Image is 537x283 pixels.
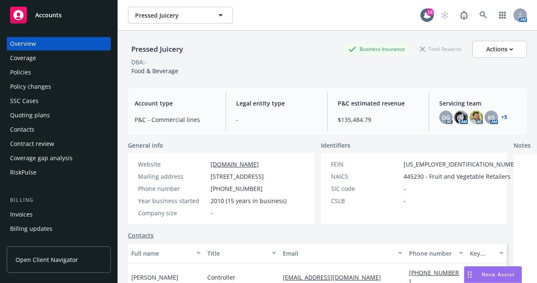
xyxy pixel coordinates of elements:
a: Quoting plans [7,108,111,122]
div: Year business started [138,196,207,205]
div: Contacts [10,123,34,136]
span: Open Client Navigator [16,255,78,264]
div: FEIN [331,160,400,169]
span: [PERSON_NAME] [131,273,178,282]
a: RiskPulse [7,166,111,179]
span: Legal entity type [236,99,317,108]
div: Pressed Juicery [128,44,186,55]
span: 445230 - Fruit and Vegetable Retailers [404,172,511,181]
span: - [404,184,406,193]
span: Pressed Juicery [135,11,208,20]
span: General info [128,141,163,150]
div: Phone number [138,184,207,193]
a: Report a Bug [456,7,472,24]
span: [PHONE_NUMBER] [211,184,263,193]
a: +5 [501,115,507,120]
span: Accounts [35,12,62,19]
div: Billing updates [10,222,52,235]
span: - [236,115,317,124]
a: Contacts [128,231,154,240]
button: Full name [128,243,204,263]
span: KS [488,113,495,122]
span: [STREET_ADDRESS] [211,172,264,181]
span: Identifiers [321,141,350,150]
div: Drag to move [464,267,475,283]
div: CSLB [331,196,400,205]
span: Controller [207,273,235,282]
a: Invoices [7,208,111,221]
div: Invoices [10,208,33,221]
a: Account charges [7,236,111,250]
div: Coverage gap analysis [10,151,73,165]
div: Quoting plans [10,108,50,122]
div: Key contact [470,249,494,258]
span: $135,484.79 [338,115,419,124]
div: Full name [131,249,191,258]
span: Food & Beverage [131,67,178,75]
div: Contract review [10,137,54,151]
a: Coverage gap analysis [7,151,111,165]
a: Start snowing [436,7,453,24]
div: Total Rewards [416,44,466,54]
span: Servicing team [439,99,520,108]
div: NAICS [331,172,400,181]
div: Website [138,160,207,169]
button: Key contact [467,243,507,263]
div: Title [207,249,267,258]
div: Phone number [409,249,454,258]
a: SSC Cases [7,94,111,108]
span: - [404,196,406,205]
div: Policies [10,66,31,79]
img: photo [454,111,468,124]
span: Account type [135,99,216,108]
div: Company size [138,209,207,217]
a: Policies [7,66,111,79]
a: Contacts [7,123,111,136]
span: P&C estimated revenue [338,99,419,108]
button: Pressed Juicery [128,7,233,24]
div: RiskPulse [10,166,36,179]
div: DBA: - [131,58,147,66]
a: Coverage [7,51,111,65]
div: Business Insurance [344,44,409,54]
div: Overview [10,37,36,50]
a: Search [475,7,492,24]
a: Billing updates [7,222,111,235]
img: photo [469,111,483,124]
div: SIC code [331,184,400,193]
span: Nova Assist [482,271,515,278]
span: 2010 (15 years in business) [211,196,287,205]
div: Actions [486,41,513,57]
div: SSC Cases [10,94,39,108]
div: Account charges [10,236,57,250]
a: Switch app [494,7,511,24]
div: Policy changes [10,80,51,93]
div: 18 [426,8,434,16]
div: Billing [7,196,111,204]
div: Email [283,249,393,258]
span: P&C - Commercial lines [135,115,216,124]
button: Nova Assist [464,266,522,283]
a: Policy changes [7,80,111,93]
button: Title [204,243,280,263]
a: [EMAIL_ADDRESS][DOMAIN_NAME] [283,273,388,281]
span: - [211,209,213,217]
a: Accounts [7,3,111,27]
a: [DOMAIN_NAME] [211,160,259,168]
div: Mailing address [138,172,207,181]
div: Coverage [10,51,36,65]
span: Notes [514,141,531,151]
button: Phone number [406,243,466,263]
span: DG [442,113,450,122]
a: Contract review [7,137,111,151]
button: Email [279,243,406,263]
button: Actions [472,41,527,58]
a: Overview [7,37,111,50]
span: [US_EMPLOYER_IDENTIFICATION_NUMBER] [404,160,524,169]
